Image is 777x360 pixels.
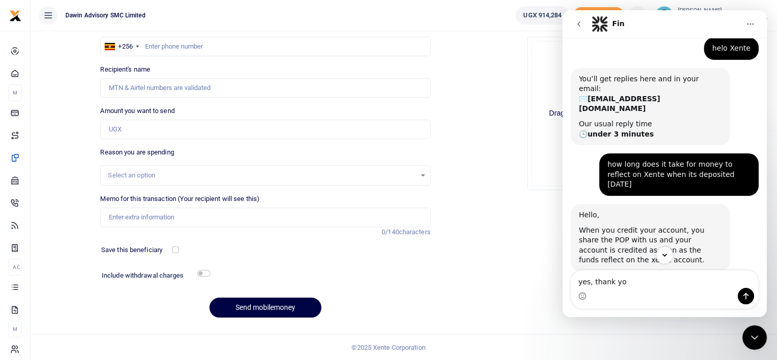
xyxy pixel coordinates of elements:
span: UGX 914,284 [523,10,561,20]
li: M [8,84,22,101]
div: Drag and drop files here or [532,108,676,118]
img: logo-small [9,10,21,22]
label: Memo for this transaction (Your recipient will see this) [100,194,260,204]
small: [PERSON_NAME] [677,7,769,15]
li: M [8,321,22,337]
span: 0/140 [382,228,399,236]
span: Dawin Advisory SMC Limited [61,11,150,20]
label: Amount you want to send [100,106,174,116]
iframe: Intercom live chat [562,10,767,317]
div: File Uploader [527,37,680,190]
span: characters [399,228,431,236]
input: Enter phone number [100,37,430,56]
a: logo-small logo-large logo-large [9,11,21,19]
label: Reason you are spending [100,147,174,157]
img: profile-user [655,6,673,25]
div: +256 [118,41,132,52]
a: profile-user [PERSON_NAME] [PERSON_NAME] SMC Limited [655,6,769,25]
li: Toup your wallet [573,7,624,24]
li: Ac [8,259,22,276]
input: MTN & Airtel numbers are validated [100,78,430,98]
span: Add money [573,7,624,24]
input: Enter extra information [100,208,430,227]
div: Select an option [108,170,415,181]
button: Send mobilemoney [209,298,321,318]
li: Wallet ballance [511,6,573,25]
iframe: Intercom live chat [742,325,767,350]
label: Recipient's name [100,64,150,75]
label: Save this beneficiary [101,245,162,255]
a: UGX 914,284 [515,6,569,25]
input: UGX [100,120,430,139]
div: Uganda: +256 [101,37,142,56]
h6: Include withdrawal charges [102,272,206,280]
